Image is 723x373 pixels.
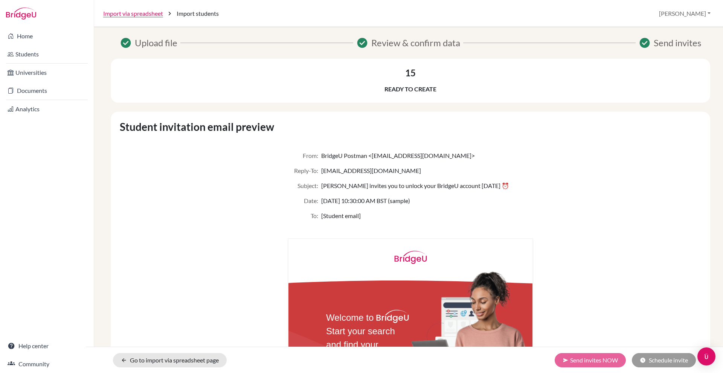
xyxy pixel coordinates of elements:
[2,65,92,80] a: Universities
[103,9,163,18] a: Import via spreadsheet
[135,36,177,50] span: Upload file
[113,353,227,367] a: Go to import via spreadsheet page
[288,151,318,160] span: From:
[6,8,36,20] img: Bridge-U
[356,37,368,49] span: Success
[2,29,92,44] a: Home
[321,196,410,205] span: [DATE] 10:30:00 AM BST (sample)
[371,36,460,50] span: Review & confirm data
[288,211,318,220] span: To:
[2,83,92,98] a: Documents
[120,37,132,49] span: Success
[2,47,92,62] a: Students
[326,311,407,365] h2: Welcome to Start your search and find your perfect university.
[166,10,174,17] i: chevron_right
[384,85,436,94] p: Ready to create
[2,356,92,371] a: Community
[288,196,318,205] span: Date:
[121,357,127,363] i: arrow_back
[639,37,651,49] span: Success
[376,310,409,323] img: BridgeU logo
[2,338,92,353] a: Help center
[394,251,427,264] img: BridgeU logo
[288,181,318,190] span: Subject:
[321,166,421,175] span: [EMAIL_ADDRESS][DOMAIN_NAME]
[321,151,475,160] span: BridgeU Postman <[EMAIL_ADDRESS][DOMAIN_NAME]>
[288,166,318,175] span: Reply-To:
[321,181,509,190] span: [PERSON_NAME] invites you to unlock your BridgeU account [DATE] ⏰
[177,9,219,18] span: Import students
[654,36,701,50] span: Send invites
[120,121,701,133] h3: Student invitation email preview
[656,6,714,21] button: [PERSON_NAME]
[2,102,92,117] a: Analytics
[321,211,361,220] span: [Student email]
[405,68,416,79] h3: 15
[697,347,715,365] div: Open Intercom Messenger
